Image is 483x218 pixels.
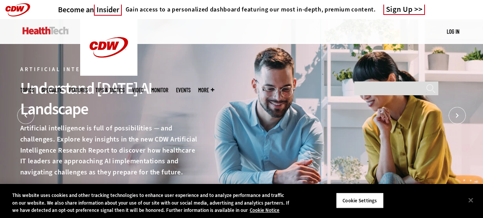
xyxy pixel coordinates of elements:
[58,5,122,15] a: Become anInsider
[132,87,144,93] a: Video
[23,27,69,34] img: Home
[447,28,459,36] div: User menu
[69,87,88,93] a: Features
[94,5,122,16] span: Insider
[20,87,34,93] span: Topics
[20,78,197,119] div: Understand [DATE] AI Landscape
[198,87,214,93] span: More
[80,19,137,76] img: Home
[176,87,191,93] a: Events
[80,70,137,78] a: CDW
[151,87,168,93] a: MonITor
[12,192,290,214] div: This website uses cookies and other tracking technologies to enhance user experience and to analy...
[449,107,466,124] button: Next
[383,5,425,15] a: Sign Up
[58,5,122,15] h3: Become an
[122,6,376,13] a: Gain access to a personalized dashboard featuring our most in-depth, premium content.
[447,28,459,35] a: Log in
[462,192,479,208] button: Close
[95,87,124,93] a: Tips & Tactics
[250,207,279,213] a: More information about your privacy
[126,6,376,13] h4: Gain access to a personalized dashboard featuring our most in-depth, premium content.
[42,87,61,93] span: Specialty
[20,123,197,178] p: Artificial intelligence is full of possibilities — and challenges. Explore key insights in the ne...
[17,107,34,124] button: Prev
[336,192,384,208] button: Cookie Settings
